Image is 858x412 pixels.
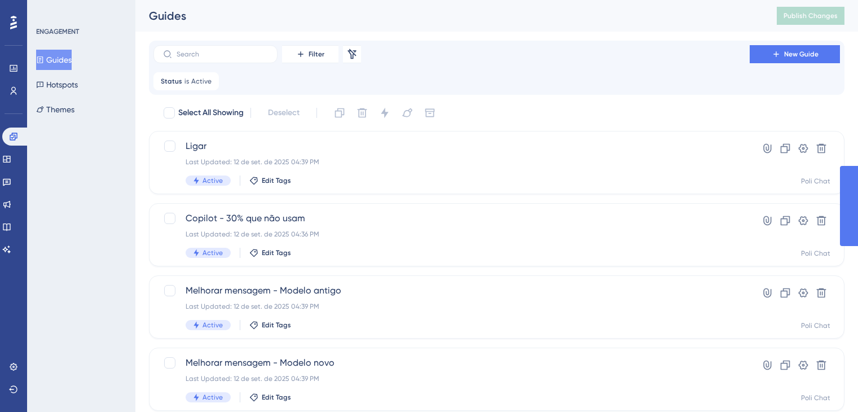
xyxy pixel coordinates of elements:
span: Active [203,176,223,185]
div: Poli Chat [801,393,830,402]
button: Publish Changes [777,7,844,25]
button: Edit Tags [249,176,291,185]
input: Search [177,50,268,58]
div: Guides [149,8,749,24]
span: Edit Tags [262,248,291,257]
div: Last Updated: 12 de set. de 2025 04:36 PM [186,230,718,239]
div: Poli Chat [801,321,830,330]
span: Deselect [268,106,300,120]
span: Active [191,77,212,86]
div: Poli Chat [801,249,830,258]
button: Edit Tags [249,321,291,330]
span: Filter [309,50,324,59]
span: Edit Tags [262,393,291,402]
iframe: UserGuiding AI Assistant Launcher [811,367,844,401]
button: New Guide [750,45,840,63]
span: Active [203,248,223,257]
div: Last Updated: 12 de set. de 2025 04:39 PM [186,374,718,383]
span: Ligar [186,139,718,153]
span: Edit Tags [262,176,291,185]
span: Copilot - 30% que não usam [186,212,718,225]
span: Active [203,393,223,402]
span: Melhorar mensagem - Modelo antigo [186,284,718,297]
div: Poli Chat [801,177,830,186]
button: Themes [36,99,74,120]
span: Publish Changes [784,11,838,20]
div: ENGAGEMENT [36,27,79,36]
span: Status [161,77,182,86]
span: is [184,77,189,86]
div: Last Updated: 12 de set. de 2025 04:39 PM [186,302,718,311]
button: Edit Tags [249,393,291,402]
button: Hotspots [36,74,78,95]
button: Deselect [258,103,310,123]
span: Edit Tags [262,321,291,330]
button: Guides [36,50,72,70]
button: Filter [282,45,338,63]
button: Edit Tags [249,248,291,257]
div: Last Updated: 12 de set. de 2025 04:39 PM [186,157,718,166]
span: Select All Showing [178,106,244,120]
span: New Guide [784,50,819,59]
span: Active [203,321,223,330]
span: Melhorar mensagem - Modelo novo [186,356,718,370]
